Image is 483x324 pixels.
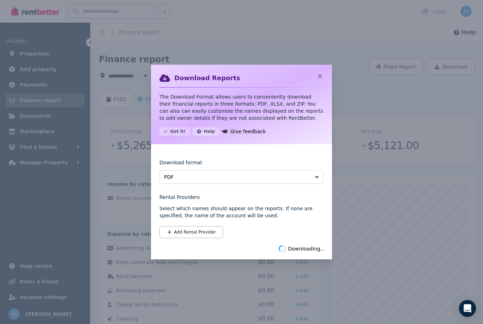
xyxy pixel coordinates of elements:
legend: Rental Providers [159,194,324,201]
button: Help [193,127,219,136]
button: PDF [159,170,324,184]
span: Downloading... [288,245,325,252]
span: PDF [164,173,309,181]
button: Got it! [159,127,190,136]
a: Give feedback [222,127,266,136]
p: The Download Format allows users to conveniently download their financial reports in three format... [159,93,324,122]
button: Add Rental Provider [159,226,223,238]
p: Select which names should appear on the reports. If none are specified, the name of the account w... [159,205,324,219]
div: Open Intercom Messenger [459,300,476,317]
label: Download format [159,159,202,170]
h2: Download Reports [174,73,240,83]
